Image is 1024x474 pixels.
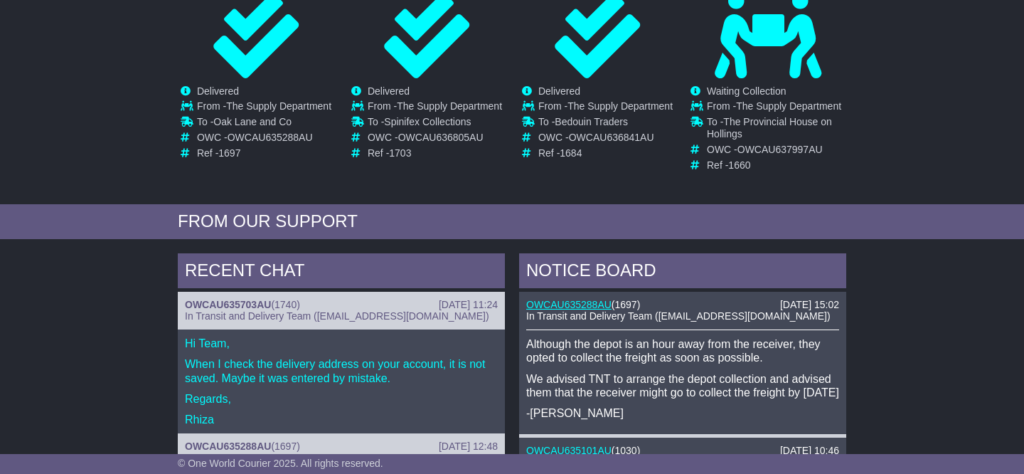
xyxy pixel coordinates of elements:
[439,441,498,453] div: [DATE] 12:48
[185,310,489,322] span: In Transit and Delivery Team ([EMAIL_ADDRESS][DOMAIN_NAME])
[368,132,502,147] td: OWC -
[274,299,297,310] span: 1740
[178,211,846,232] div: FROM OUR SUPPORT
[398,132,484,143] span: OWCAU636805AU
[736,100,841,112] span: The Supply Department
[197,100,331,116] td: From -
[368,147,502,159] td: Ref -
[526,310,831,322] span: In Transit and Delivery Team ([EMAIL_ADDRESS][DOMAIN_NAME])
[526,445,839,457] div: ( )
[538,116,673,132] td: To -
[538,85,580,97] span: Delivered
[560,147,582,159] span: 1684
[707,144,846,159] td: OWC -
[707,85,786,97] span: Waiting Collection
[538,100,673,116] td: From -
[526,299,612,310] a: OWCAU635288AU
[185,337,498,350] p: Hi Team,
[538,147,673,159] td: Ref -
[185,441,271,452] a: OWCAU635288AU
[213,116,292,127] span: Oak Lane and Co
[526,406,839,420] p: -[PERSON_NAME]
[397,100,502,112] span: The Supply Department
[226,100,331,112] span: The Supply Department
[707,116,832,139] span: The Provincial House on Hollings
[185,413,498,426] p: Rhiza
[368,100,502,116] td: From -
[615,445,637,456] span: 1030
[567,100,673,112] span: The Supply Department
[197,85,239,97] span: Delivered
[368,116,502,132] td: To -
[368,85,410,97] span: Delivered
[615,299,637,310] span: 1697
[218,147,240,159] span: 1697
[728,159,750,171] span: 1660
[185,453,489,464] span: In Transit and Delivery Team ([EMAIL_ADDRESS][DOMAIN_NAME])
[707,116,846,144] td: To -
[555,116,628,127] span: Bedouin Traders
[178,253,505,292] div: RECENT CHAT
[439,299,498,311] div: [DATE] 11:24
[185,392,498,406] p: Regards,
[197,116,331,132] td: To -
[526,372,839,399] p: We advised TNT to arrange the depot collection and advised them that the receiver might go to col...
[519,253,846,292] div: NOTICE BOARD
[737,144,823,155] span: OWCAU637997AU
[780,299,839,311] div: [DATE] 15:02
[526,337,839,364] p: Although the depot is an hour away from the receiver, they opted to collect the freight as soon a...
[569,132,654,143] span: OWCAU636841AU
[228,132,313,143] span: OWCAU635288AU
[185,299,271,310] a: OWCAU635703AU
[526,445,612,456] a: OWCAU635101AU
[780,445,839,457] div: [DATE] 10:46
[185,441,498,453] div: ( )
[197,147,331,159] td: Ref -
[384,116,471,127] span: Spinifex Collections
[538,132,673,147] td: OWC -
[707,100,846,116] td: From -
[197,132,331,147] td: OWC -
[185,357,498,384] p: When I check the delivery address on your account, it is not saved. Maybe it was entered by mistake.
[185,299,498,311] div: ( )
[526,299,839,311] div: ( )
[707,159,846,172] td: Ref -
[389,147,411,159] span: 1703
[178,458,383,469] span: © One World Courier 2025. All rights reserved.
[274,441,297,452] span: 1697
